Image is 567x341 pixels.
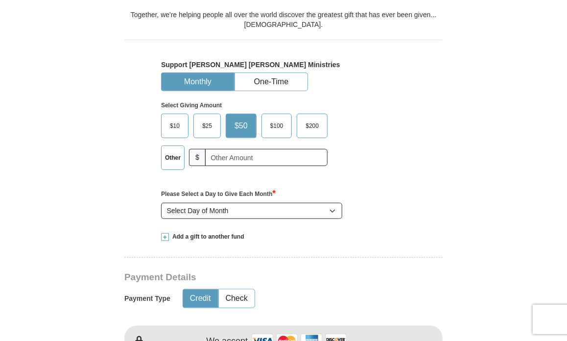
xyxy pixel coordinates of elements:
span: Add a gift to another fund [169,233,244,241]
span: $10 [165,119,185,133]
span: $25 [197,119,217,133]
h5: Support [PERSON_NAME] [PERSON_NAME] Ministries [161,61,406,69]
span: $200 [301,119,324,133]
button: One-Time [235,73,307,91]
button: Credit [183,290,218,308]
button: Check [219,290,255,308]
h3: Payment Details [124,272,374,283]
span: $50 [230,119,253,133]
span: $ [189,149,206,166]
h5: Payment Type [124,294,170,303]
div: Together, we're helping people all over the world discover the greatest gift that has ever been g... [124,10,443,29]
strong: Please Select a Day to Give Each Month [161,191,276,197]
strong: Select Giving Amount [161,102,222,109]
label: Other [162,146,184,170]
span: $100 [265,119,288,133]
button: Monthly [162,73,234,91]
input: Other Amount [205,149,328,166]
